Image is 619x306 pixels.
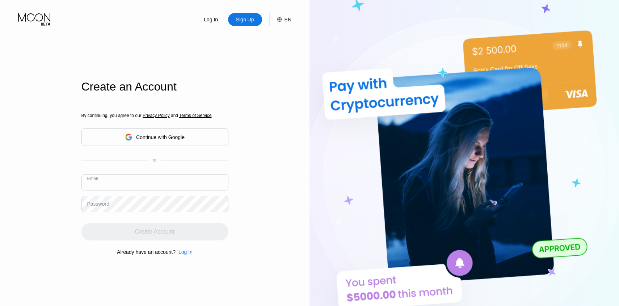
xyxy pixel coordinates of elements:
div: EN [285,17,291,22]
div: Password [87,201,109,207]
span: and [170,113,180,118]
div: By continuing, you agree to our [81,113,228,118]
div: Email [87,176,98,181]
div: Log In [194,13,228,26]
div: Log In [178,249,193,255]
div: Sign Up [235,16,255,23]
span: Privacy Policy [143,113,170,118]
div: Log In [203,16,219,23]
div: Already have an account? [117,249,176,255]
div: or [153,158,157,163]
div: Log In [176,249,193,255]
div: Create an Account [81,80,228,93]
div: EN [269,13,291,26]
div: Continue with Google [81,128,228,146]
div: Sign Up [228,13,262,26]
div: Continue with Google [136,134,185,140]
span: Terms of Service [179,113,211,118]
